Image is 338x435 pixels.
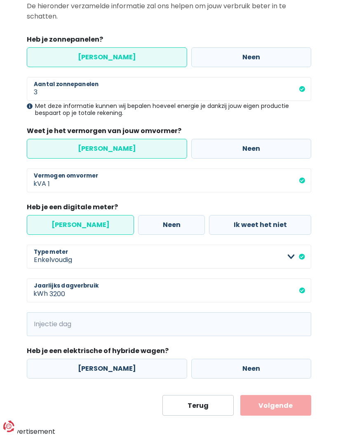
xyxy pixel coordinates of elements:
[27,312,49,336] span: kWh
[27,47,187,67] label: [PERSON_NAME]
[27,202,311,215] legend: Heb je een digitale meter?
[191,139,311,159] label: Neen
[27,126,311,139] legend: Weet je het vermorgen van jouw omvormer?
[191,359,311,379] label: Neen
[209,215,311,235] label: Ik weet het niet
[191,47,311,67] label: Neen
[27,1,311,21] p: De hieronder verzamelde informatie zal ons helpen om jouw verbruik beter in te schatten.
[240,395,312,416] button: Volgende
[27,168,48,192] span: kVA
[138,215,205,235] label: Neen
[27,359,187,379] label: [PERSON_NAME]
[27,103,311,117] div: Met deze informatie kunnen wij bepalen hoeveel energie je dankzij jouw eigen productie bespaart o...
[27,35,311,47] legend: Heb je zonnepanelen?
[27,278,49,302] span: kWh
[162,395,234,416] button: Terug
[27,139,187,159] label: [PERSON_NAME]
[27,215,134,235] label: [PERSON_NAME]
[27,346,311,359] legend: Heb je een elektrische of hybride wagen?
